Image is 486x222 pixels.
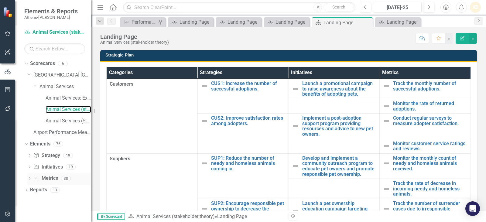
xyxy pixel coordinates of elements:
[276,18,308,26] div: Landing Page
[387,18,419,26] div: Landing Page
[373,2,422,13] button: [DATE]-25
[110,81,194,88] span: Customers
[393,141,467,152] a: Monitor customer service ratings and reviews.
[289,153,380,179] td: Double-Click to Edit Right Click for Context Menu
[383,103,390,110] img: Not Defined
[383,160,390,167] img: Not Defined
[470,2,481,13] button: KB
[383,205,390,212] img: Not Defined
[380,179,471,199] td: Double-Click to Edit Right Click for Context Menu
[33,72,91,79] a: [GEOGRAPHIC_DATA]-[GEOGRAPHIC_DATA] 2025
[100,40,169,45] div: Animal Services (stakeholder theory)
[58,61,68,66] div: 6
[217,18,260,26] a: Landing Page
[332,5,345,9] span: Search
[24,8,78,15] span: Elements & Reports
[39,83,91,90] a: Animal Services
[380,114,471,139] td: Double-Click to Edit Right Click for Context Menu
[302,155,377,177] a: Develop and implement a community outreach program to educate pet owners and promote responsible ...
[33,129,91,136] a: Airport Performance Measures
[97,213,125,220] span: By Scorecard
[46,95,91,102] a: Animal Services: Expenditure FY25
[122,18,156,26] a: Performance Measures
[180,18,212,26] div: Landing Page
[3,7,14,18] img: ClearPoint Strategy
[33,164,63,171] a: Initiatives
[24,15,78,20] small: Athens-[PERSON_NAME]
[201,205,208,212] img: Not Defined
[211,81,286,91] a: CUS1: Increase the number of successful adoptions.
[380,79,471,99] td: Double-Click to Edit Right Click for Context Menu
[201,160,208,167] img: Not Defined
[46,118,91,125] a: Animal Services (SCORES Analysis)
[323,19,371,26] div: Landing Page
[217,213,247,219] div: Landing Page
[380,99,471,114] td: Double-Click to Edit Right Click for Context Menu
[197,153,289,199] td: Double-Click to Edit Right Click for Context Menu
[197,79,289,114] td: Double-Click to Edit Right Click for Context Menu
[393,155,467,172] a: Monitor the monthly count of needy and homeless animals received.
[393,201,467,217] a: Track the number of surrender cases due to irresponsible ownership.
[302,81,377,97] a: Launch a promotional campaign to raise awareness about the benefits of adopting pets.
[110,155,194,162] span: Suppliers
[53,142,63,147] div: 76
[292,162,299,170] img: Not Defined
[197,114,289,154] td: Double-Click to Edit Right Click for Context Menu
[105,53,474,57] h3: Strategic Plan
[393,81,467,91] a: Track the monthly number of successful adoptions.
[292,85,299,93] img: Not Defined
[46,106,91,113] a: Animal Services (stakeholder theory)
[201,117,208,125] img: Not Defined
[61,176,71,181] div: 38
[128,213,284,220] div: »
[211,201,286,217] a: SUP2: Encourage responsible pet ownership to decrease the number of surrendered pets.
[211,115,286,126] a: CUS2: Improve satisfaction rates among adopters.
[377,18,419,26] a: Landing Page
[289,114,380,139] td: Double-Click to Edit Right Click for Context Menu
[30,60,55,67] a: Scorecards
[292,208,299,215] img: Not Defined
[63,153,73,158] div: 19
[211,155,286,172] a: SUP1: Reduce the number of needy and homeless animals coming in.
[383,83,390,90] img: Not Defined
[33,175,58,182] a: Metrics
[302,201,377,222] a: Launch a pet ownership education campaign targeting current and prospective pet owners.
[30,141,50,148] a: Elements
[289,79,380,99] td: Double-Click to Edit Right Click for Context Menu
[123,2,355,13] input: Search ClearPoint...
[323,3,354,12] button: Search
[380,139,471,153] td: Double-Click to Edit Right Click for Context Menu
[100,33,169,40] div: Landing Page
[107,79,198,154] td: Double-Click to Edit
[66,164,76,169] div: 19
[383,117,390,125] img: Not Defined
[136,213,215,219] a: Animal Services (stakeholder theory)
[228,18,260,26] div: Landing Page
[393,181,467,197] a: Track the rate of decrease in incoming needy and homeless animals.
[265,18,308,26] a: Landing Page
[169,18,212,26] a: Landing Page
[465,201,480,216] div: Open Intercom Messenger
[33,152,60,159] a: Strategy
[24,29,85,36] a: Animal Services (stakeholder theory)
[302,115,377,137] a: Implement a post-adoption support program providing resources and advice to new pet owners.
[393,115,467,126] a: Conduct regular surveys to measure adopter satisfaction.
[132,18,156,26] div: Performance Measures
[50,187,60,193] div: 13
[201,83,208,90] img: Not Defined
[393,101,467,111] a: Monitor the rate of returned adoptions.
[383,142,390,150] img: Not Defined
[292,122,299,130] img: Not Defined
[24,43,85,54] input: Search Below...
[383,185,390,193] img: Not Defined
[380,153,471,179] td: Double-Click to Edit Right Click for Context Menu
[375,4,419,11] div: [DATE]-25
[30,186,47,193] a: Reports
